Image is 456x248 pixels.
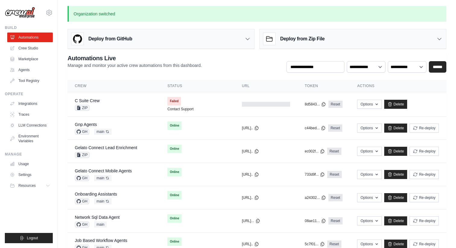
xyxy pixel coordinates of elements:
[327,148,341,155] a: Reset
[350,80,446,92] th: Actions
[160,80,235,92] th: Status
[71,33,84,45] img: GitHub Logo
[7,181,53,190] button: Resources
[280,35,325,42] h3: Deploy from Zip File
[75,215,120,220] a: Network Sql Data Agent
[88,35,132,42] h3: Deploy from GitHub
[357,100,382,109] button: Options
[5,233,53,243] button: Logout
[94,198,112,204] span: main
[384,100,407,109] a: Delete
[167,97,181,105] span: Failed
[410,147,439,156] button: Re-deploy
[7,159,53,169] a: Usage
[68,54,202,62] h2: Automations Live
[167,145,182,153] span: Online
[305,149,325,154] button: ec002f...
[384,193,407,202] a: Delete
[7,170,53,180] a: Settings
[384,124,407,133] a: Delete
[328,217,343,224] a: Reset
[68,62,202,68] p: Manage and monitor your active crew automations from this dashboard.
[328,101,343,108] a: Reset
[305,195,326,200] button: a24302...
[384,147,407,156] a: Delete
[327,240,341,248] a: Reset
[7,33,53,42] a: Automations
[410,216,439,225] button: Re-deploy
[7,76,53,86] a: Tool Registry
[5,152,53,157] div: Manage
[94,221,107,228] span: main
[75,175,89,181] span: GH
[7,54,53,64] a: Marketplace
[5,7,35,18] img: Logo
[328,124,342,132] a: Reset
[327,171,341,178] a: Reset
[7,65,53,75] a: Agents
[75,152,90,158] span: ZIP
[7,43,53,53] a: Crew Studio
[5,25,53,30] div: Build
[75,105,90,111] span: ZIP
[18,183,36,188] span: Resources
[75,221,89,228] span: GH
[357,170,382,179] button: Options
[75,145,137,150] a: Gelato Connect Lead Enrichment
[305,126,326,130] button: c44bed...
[410,170,439,179] button: Re-deploy
[5,92,53,96] div: Operate
[410,124,439,133] button: Re-deploy
[94,129,112,135] span: main
[305,172,325,177] button: 733d9f...
[75,168,132,173] a: Gelato Connect Mobile Agents
[235,80,298,92] th: URL
[75,192,117,196] a: Onboarding Assistants
[357,124,382,133] button: Options
[7,99,53,108] a: Integrations
[75,122,97,127] a: Gnp Agents
[68,6,446,22] p: Organization switched
[75,98,100,103] a: C Suite Crew
[75,238,127,243] a: Job Based Workflow Agents
[305,218,326,223] button: 08ae11...
[75,198,89,204] span: GH
[27,236,38,240] span: Logout
[298,80,350,92] th: Token
[68,80,160,92] th: Crew
[75,129,89,135] span: GH
[384,170,407,179] a: Delete
[328,194,343,201] a: Reset
[305,102,326,107] button: 8d5843...
[167,121,182,130] span: Online
[384,216,407,225] a: Delete
[357,193,382,202] button: Options
[7,131,53,146] a: Environment Variables
[167,214,182,223] span: Online
[94,175,112,181] span: main
[357,216,382,225] button: Options
[167,237,182,246] span: Online
[7,121,53,130] a: LLM Connections
[357,147,382,156] button: Options
[167,168,182,176] span: Online
[305,242,325,246] button: 5c7f01...
[7,110,53,119] a: Traces
[167,107,194,111] a: Contact Support
[410,193,439,202] button: Re-deploy
[167,191,182,199] span: Online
